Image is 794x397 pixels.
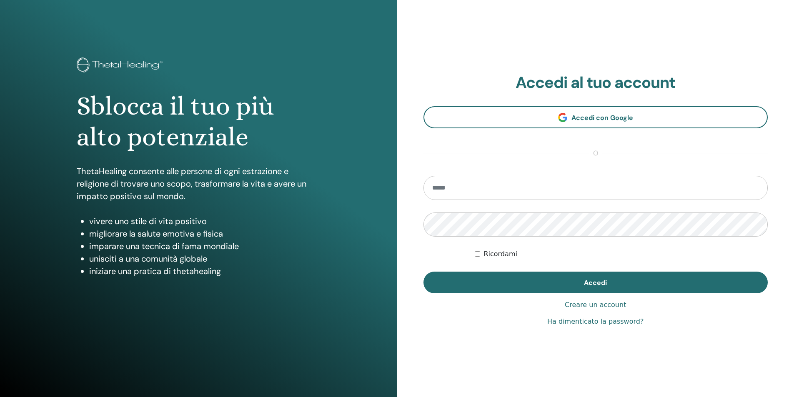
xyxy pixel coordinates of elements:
[571,113,633,122] span: Accedi con Google
[483,249,517,259] label: Ricordami
[423,73,768,92] h2: Accedi al tuo account
[589,148,602,158] span: o
[77,91,321,153] h1: Sblocca il tuo più alto potenziale
[475,249,768,259] div: Keep me authenticated indefinitely or until I manually logout
[584,278,607,287] span: Accedi
[89,265,321,277] li: iniziare una pratica di thetahealing
[423,272,768,293] button: Accedi
[89,240,321,252] li: imparare una tecnica di fama mondiale
[565,300,626,310] a: Creare un account
[423,106,768,128] a: Accedi con Google
[77,165,321,202] p: ThetaHealing consente alle persone di ogni estrazione e religione di trovare uno scopo, trasforma...
[547,317,644,327] a: Ha dimenticato la password?
[89,252,321,265] li: unisciti a una comunità globale
[89,215,321,227] li: vivere uno stile di vita positivo
[89,227,321,240] li: migliorare la salute emotiva e fisica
